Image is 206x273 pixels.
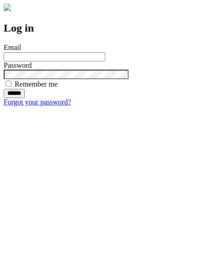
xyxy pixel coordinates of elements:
a: Forgot your password? [4,98,71,106]
label: Email [4,44,21,51]
img: logo-4e3dc11c47720685a147b03b5a06dd966a58ff35d612b21f08c02c0306f2b779.png [4,4,11,11]
label: Password [4,61,32,69]
label: Remember me [15,80,58,88]
h2: Log in [4,22,202,34]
